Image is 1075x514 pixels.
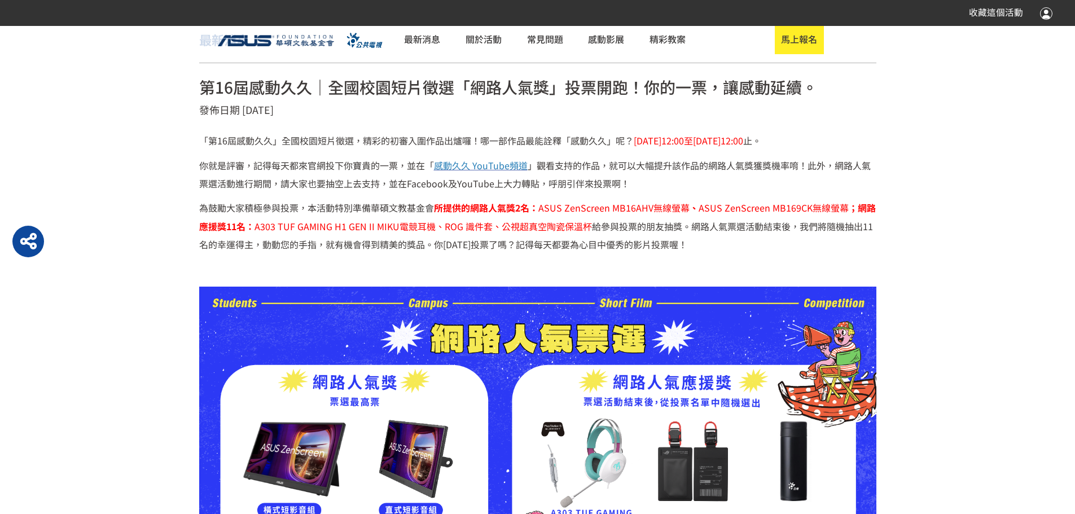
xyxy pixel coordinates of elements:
a: 活動概念 [440,25,526,47]
strong: 所提供的網路人氣獎2名： [434,201,538,214]
a: 常見問題 [520,26,569,54]
strong: ；網路應援獎11名： [199,201,876,232]
a: 感動影展 [582,26,630,54]
span: ASUS ZenScreen MB16AHV無線螢幕 [538,201,690,214]
span: 你就是評審，記得每天都來官網投下你寶貴的一票，並在「 [199,159,434,172]
a: 注意事項 [440,91,526,113]
img: PTS [340,33,392,48]
strong: 、 [690,201,699,214]
span: 「第16屆感動久久」全國校園短片徵選，精彩的初審入圍作品出爐囉！哪一部作品最能詮釋「感動久久」呢？ [199,134,634,147]
span: 賽制規範 [466,50,502,64]
span: [DATE]12:00至[DATE]12:00 [634,134,743,147]
span: ASUS ZenScreen MB169CK無線螢幕 [199,201,876,232]
a: 精彩教案 [643,26,692,54]
span: 感動久久 YouTube頻道 [434,159,528,172]
span: 馬上報名 [781,32,817,46]
span: 」觀看支持的作品，就可以大幅提升該作品的網路人氣獎獲獎機率唷！此外，網路人氣票選活動進行期間，請大家也要抽空上去支持，並在Facebook及YouTube上大力轉貼，呼朋引伴來投票啊！ [199,159,871,190]
a: 最新消息 [398,26,446,54]
img: ASUS [218,35,334,46]
a: 活動附件 [440,69,526,91]
h1: 第16屆感動久久｜全國校園短片徵選「網路人氣獎」投票開跑！你的一票，讓感動延續。 [199,78,876,97]
span: 發佈日期 [DATE] [199,102,274,117]
span: A303 TUF GAMING H1 GEN II MIKU電競耳機 [255,219,436,233]
span: 為鼓勵大家積極參與投票，本活動特別準備華碩文教基金會 [199,201,434,214]
a: 感動久久 YouTube頻道 [434,157,528,172]
span: 收藏這個活動 [969,7,1023,18]
span: 止。 [743,134,761,147]
span: 給參與投票的朋友抽獎。網路人氣票選活動結束後，我們將隨機抽出11名的幸運得主，動動您的手指，就有機會得到精美的獎品。你[DATE]投票了嗎？記得每天都要為心目中優秀的影片投票喔！ [199,219,873,251]
span: 、ROG 識件套、公視超真空陶瓷保溫杯 [436,219,592,233]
